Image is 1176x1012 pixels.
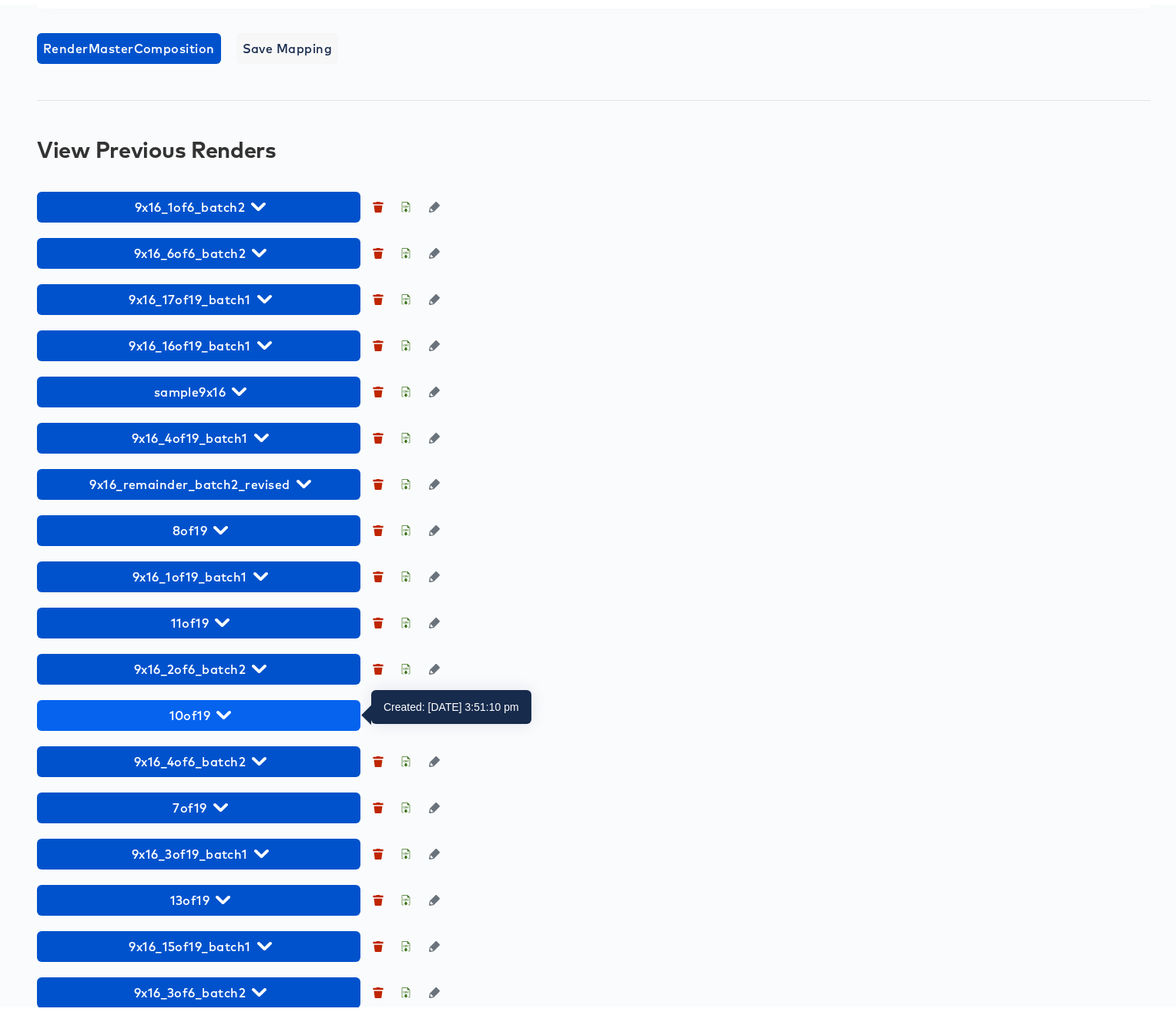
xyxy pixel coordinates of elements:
span: 9x16_3of6_batch2 [45,977,353,999]
span: 9x16_16of19_batch1 [45,330,353,352]
button: Save Mapping [236,28,339,59]
span: 9x16_3of19_batch1 [45,839,353,860]
button: 9x16_15of19_batch1 [37,927,360,957]
button: 10of19 [37,695,360,726]
span: 9x16_4of6_batch2 [45,746,353,768]
button: 9x16_4of6_batch2 [37,742,360,772]
span: 9x16_remainder_batch2_revised [45,469,353,491]
span: 9x16_2of6_batch2 [45,654,353,675]
span: Render Master Composition [43,33,215,55]
button: 7of19 [37,788,360,819]
span: 7of19 [45,793,353,814]
span: Save Mapping [243,33,333,55]
button: 9x16_17of19_batch1 [37,280,360,310]
div: View Previous Renders [37,132,1151,157]
span: 8of19 [45,515,353,537]
button: 9x16_3of19_batch1 [37,834,360,865]
button: 9x16_1of19_batch1 [37,557,360,588]
button: 8of19 [37,511,360,541]
button: 9x16_remainder_batch2_revised [37,464,360,495]
span: 9x16_6of6_batch2 [45,238,353,260]
button: sample9x16 [37,372,360,403]
span: 10of19 [45,700,353,722]
button: RenderMasterComposition [37,28,221,59]
span: 9x16_15of19_batch1 [45,931,353,953]
span: 13of19 [45,885,353,906]
button: 9x16_4of19_batch1 [37,418,360,449]
span: 9x16_1of6_batch2 [45,192,353,213]
span: 11of19 [45,608,353,629]
button: 11of19 [37,603,360,634]
span: 9x16_1of19_batch1 [45,561,353,583]
button: 9x16_1of6_batch2 [37,187,360,218]
button: 9x16_3of6_batch2 [37,973,360,1004]
button: 9x16_6of6_batch2 [37,233,360,264]
button: 13of19 [37,880,360,911]
span: sample9x16 [45,377,353,398]
button: 9x16_2of6_batch2 [37,649,360,680]
button: 9x16_16of19_batch1 [37,326,360,357]
span: 9x16_17of19_batch1 [45,284,353,306]
span: 9x16_4of19_batch1 [45,423,353,444]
